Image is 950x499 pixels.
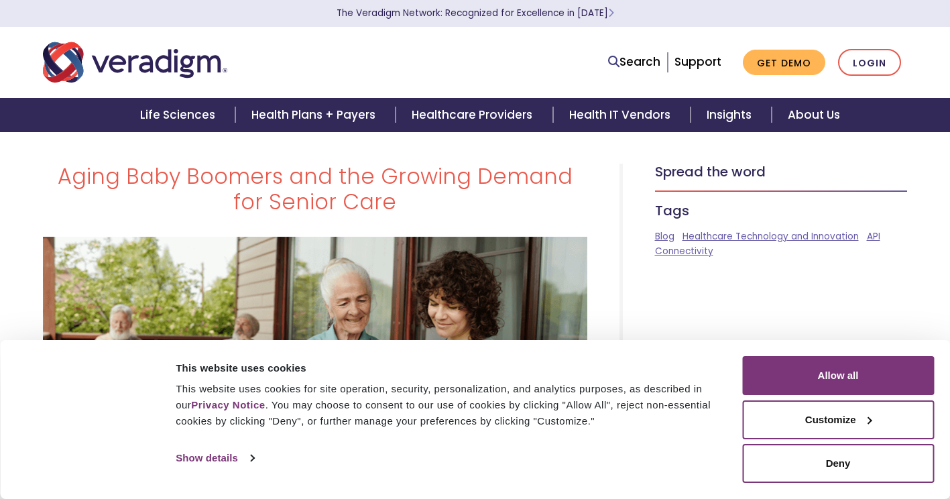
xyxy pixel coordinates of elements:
[655,230,880,258] a: API Connectivity
[43,164,587,215] h1: Aging Baby Boomers and the Growing Demand for Senior Care
[838,49,901,76] a: Login
[235,98,396,132] a: Health Plans + Payers
[743,50,825,76] a: Get Demo
[674,54,721,70] a: Support
[608,7,614,19] span: Learn More
[176,448,253,468] a: Show details
[655,230,674,243] a: Blog
[608,53,660,71] a: Search
[191,399,265,410] a: Privacy Notice
[396,98,552,132] a: Healthcare Providers
[553,98,691,132] a: Health IT Vendors
[742,356,934,395] button: Allow all
[124,98,235,132] a: Life Sciences
[742,400,934,439] button: Customize
[772,98,856,132] a: About Us
[337,7,614,19] a: The Veradigm Network: Recognized for Excellence in [DATE]Learn More
[742,444,934,483] button: Deny
[691,98,772,132] a: Insights
[176,360,727,376] div: This website uses cookies
[176,381,727,429] div: This website uses cookies for site operation, security, personalization, and analytics purposes, ...
[655,164,908,180] h5: Spread the word
[682,230,859,243] a: Healthcare Technology and Innovation
[43,40,227,85] img: Veradigm logo
[655,203,908,219] h5: Tags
